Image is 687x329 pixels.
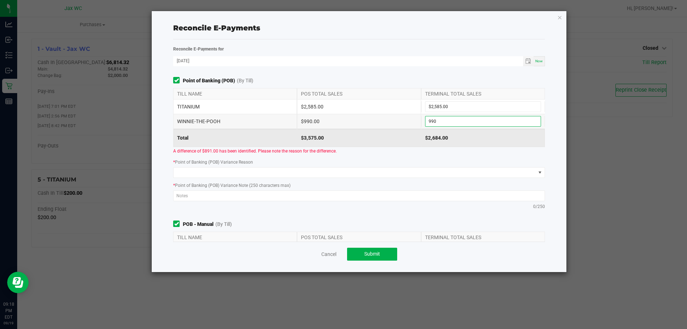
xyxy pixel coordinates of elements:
[173,149,337,154] span: A difference of $891.00 has been identified. Please note the reason for the difference.
[421,232,545,243] div: TERMINAL TOTAL SALES
[173,221,183,228] form-toggle: Include in reconciliation
[173,56,523,65] input: Date
[364,251,380,257] span: Submit
[535,59,543,63] span: Now
[7,272,29,293] iframe: Resource center
[173,23,545,33] div: Reconcile E-Payments
[297,129,421,147] div: $3,575.00
[297,88,421,99] div: POS TOTAL SALES
[347,248,397,261] button: Submit
[297,100,421,114] div: $2,585.00
[183,221,214,228] strong: POB - Manual
[321,251,336,258] a: Cancel
[173,114,297,129] div: WINNIE-THE-POOH
[173,100,297,114] div: TITANIUM
[173,77,183,84] form-toggle: Include in reconciliation
[183,77,235,84] strong: Point of Banking (POB)
[421,88,545,99] div: TERMINAL TOTAL SALES
[173,129,297,147] div: Total
[421,129,545,147] div: $2,684.00
[533,203,545,210] span: 0/250
[173,232,297,243] div: TILL NAME
[173,47,224,52] strong: Reconcile E-Payments for
[173,88,297,99] div: TILL NAME
[173,182,291,189] label: Point of Banking (POB) Variance Note (250 characters max)
[297,232,421,243] div: POS TOTAL SALES
[215,221,232,228] span: (By Till)
[237,77,253,84] span: (By Till)
[523,56,533,66] span: Toggle calendar
[173,159,253,165] label: Point of Banking (POB) Variance Reason
[297,114,421,129] div: $990.00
